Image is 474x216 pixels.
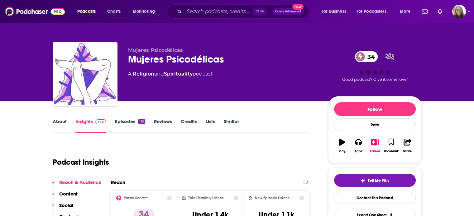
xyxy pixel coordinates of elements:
button: Show profile menu [452,5,466,18]
div: Rate [334,118,416,131]
button: Content [52,191,78,202]
span: Ctrl K [253,7,267,16]
h2: New Episode Listens [255,196,289,200]
span: Charts [107,7,121,16]
span: For Business [322,7,346,16]
div: 129 [138,119,145,124]
button: Social [52,202,73,214]
h2: Total Monthly Listens [188,196,223,200]
h2: Power Score™ [124,196,148,200]
div: Added [370,149,380,153]
button: open menu [352,7,395,16]
div: Search podcasts, credits, & more... [173,4,315,19]
span: 34 [361,51,378,62]
button: Reach & Audience [52,179,101,191]
p: Reach & Audience [59,179,101,185]
span: Logged in as akolesnik [452,5,466,18]
span: New [292,4,304,10]
a: Episodes129 [115,118,145,133]
button: Follow [334,102,416,116]
span: Podcasts [77,7,96,16]
a: Charts [103,7,124,16]
span: Mujeres Psicodélicas [128,47,183,53]
div: A podcast [128,70,213,78]
a: Similar [224,118,239,133]
h1: Podcast Insights [53,158,109,167]
button: open menu [128,7,163,16]
a: About [53,118,67,133]
a: Reviews [154,118,172,133]
img: Podchaser - Follow, Share and Rate Podcasts [5,6,65,17]
h2: Reach [111,179,125,185]
p: Content [59,191,78,197]
button: Added [366,135,383,157]
a: Religion [133,71,154,77]
a: Credits [181,118,197,133]
img: User Profile [452,5,466,18]
span: Tell Me Why [368,178,389,183]
img: Podchaser Pro [95,119,106,124]
button: Open AdvancedNew [272,8,304,15]
div: Play [339,149,345,153]
span: Good podcast? Give it some love! [342,77,408,82]
button: Play [334,135,350,157]
span: Monitoring [133,7,155,16]
a: Lists [206,118,215,133]
a: Show notifications dropdown [419,6,430,17]
p: Social [59,202,73,208]
a: 34 [355,51,378,62]
div: Bookmark [384,149,398,153]
button: Apps [350,135,366,157]
span: More [400,7,410,16]
button: open menu [73,7,104,16]
span: For Podcasters [357,7,386,16]
button: Bookmark [383,135,399,157]
div: 34Good podcast? Give it some love! [328,47,422,86]
img: tell me why sparkle [360,178,365,183]
div: Share [403,149,412,153]
span: and [154,71,164,77]
a: Spirituality [164,71,193,77]
a: Show notifications dropdown [435,6,445,17]
a: InsightsPodchaser Pro [75,118,106,133]
button: tell me why sparkleTell Me Why [334,174,416,187]
input: Search podcasts, credits, & more... [184,7,253,16]
div: Apps [354,149,362,153]
span: Open Advanced [275,10,301,13]
button: Share [399,135,415,157]
button: open menu [395,7,418,16]
a: Contact This Podcast [334,192,416,204]
img: Mujeres Psicodélicas [54,43,116,105]
button: open menu [317,7,354,16]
